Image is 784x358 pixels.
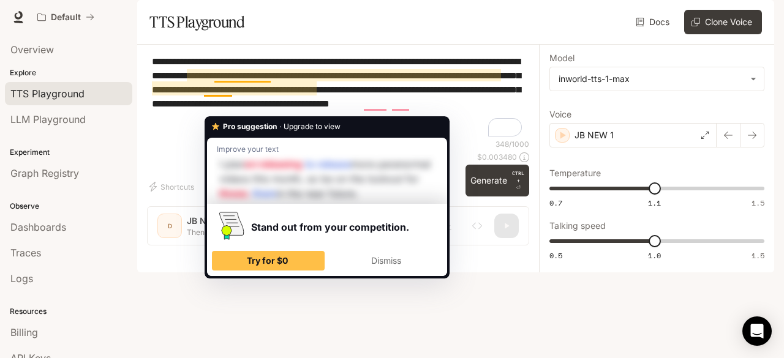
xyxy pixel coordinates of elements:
[51,12,81,23] p: Default
[549,54,575,62] p: Model
[549,169,601,177] p: Temperature
[752,250,764,261] span: 1.5
[648,250,661,261] span: 1.0
[742,316,772,346] div: Open Intercom Messenger
[559,73,744,85] div: inworld-tts-1-max
[466,165,529,196] button: GenerateCTRL +⏎
[633,10,674,34] a: Docs
[512,170,524,192] p: ⏎
[549,222,606,230] p: Talking speed
[549,250,562,261] span: 0.5
[648,198,661,208] span: 1.1
[752,198,764,208] span: 1.5
[32,5,100,29] button: All workspaces
[496,139,529,149] p: 348 / 1000
[549,110,571,119] p: Voice
[149,10,244,34] h1: TTS Playground
[684,10,762,34] button: Clone Voice
[152,54,524,139] textarea: To enrich screen reader interactions, please activate Accessibility in Grammarly extension settings
[512,170,524,184] p: CTRL +
[550,67,764,91] div: inworld-tts-1-max
[147,177,199,196] button: Shortcuts
[575,129,614,141] p: JB NEW 1
[549,198,562,208] span: 0.7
